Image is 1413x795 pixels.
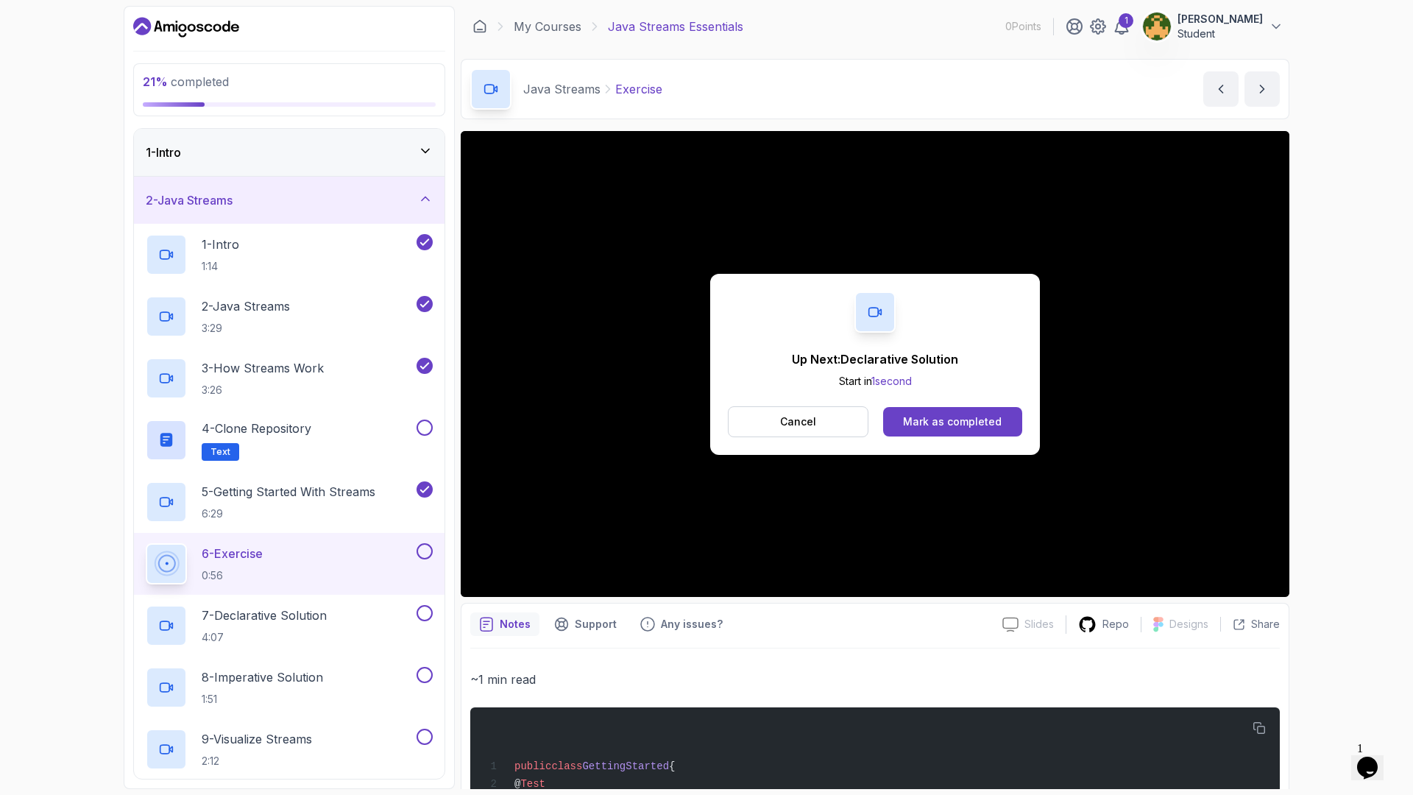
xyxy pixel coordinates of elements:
button: 4-Clone RepositoryText [146,420,433,461]
p: 3:26 [202,383,324,397]
span: 21 % [143,74,168,89]
p: 2:12 [202,754,312,768]
p: Up Next: Declarative Solution [792,350,958,368]
p: 1 - Intro [202,236,239,253]
button: Share [1220,617,1280,632]
iframe: chat widget [1351,736,1398,780]
span: public [514,760,551,772]
p: Java Streams [523,80,601,98]
button: Mark as completed [883,407,1022,437]
button: previous content [1203,71,1239,107]
p: 2 - Java Streams [202,297,290,315]
p: 7 - Declarative Solution [202,607,327,624]
p: Exercise [615,80,662,98]
button: 1-Intro [134,129,445,176]
p: 3:29 [202,321,290,336]
span: class [551,760,582,772]
p: Notes [500,617,531,632]
p: 9 - Visualize Streams [202,730,312,748]
button: Cancel [728,406,868,437]
p: 4 - Clone Repository [202,420,311,437]
span: Test [520,778,545,790]
h3: 2 - Java Streams [146,191,233,209]
button: next content [1244,71,1280,107]
p: Designs [1169,617,1208,632]
p: Student [1177,26,1263,41]
iframe: 5 - Exercise [461,131,1289,597]
p: 0:56 [202,568,263,583]
button: 2-Java Streams3:29 [146,296,433,337]
p: ~1 min read [470,669,1280,690]
span: Text [210,446,230,458]
button: notes button [470,612,539,636]
p: 1:51 [202,692,323,707]
p: 5 - Getting Started With Streams [202,483,375,501]
button: 5-Getting Started With Streams6:29 [146,481,433,523]
p: Share [1251,617,1280,632]
p: Any issues? [661,617,723,632]
button: 6-Exercise0:56 [146,543,433,584]
button: 3-How Streams Work3:26 [146,358,433,399]
button: user profile image[PERSON_NAME]Student [1142,12,1283,41]
button: 8-Imperative Solution1:51 [146,667,433,708]
a: My Courses [514,18,581,35]
button: 1-Intro1:14 [146,234,433,275]
button: Support button [545,612,626,636]
p: Java Streams Essentials [608,18,743,35]
span: { [669,760,675,772]
span: 1 second [871,375,912,387]
button: 9-Visualize Streams2:12 [146,729,433,770]
h3: 1 - Intro [146,144,181,161]
p: Repo [1102,617,1129,632]
span: GettingStarted [582,760,669,772]
p: 6 - Exercise [202,545,263,562]
p: 4:07 [202,630,327,645]
p: 6:29 [202,506,375,521]
a: 1 [1113,18,1130,35]
button: Feedback button [631,612,732,636]
p: [PERSON_NAME] [1177,12,1263,26]
a: Repo [1066,615,1141,634]
div: 1 [1119,13,1133,28]
p: Start in [792,374,958,389]
div: Mark as completed [903,414,1002,429]
p: 8 - Imperative Solution [202,668,323,686]
p: Cancel [780,414,816,429]
button: 2-Java Streams [134,177,445,224]
a: Dashboard [472,19,487,34]
p: 0 Points [1005,19,1041,34]
p: Support [575,617,617,632]
p: Slides [1024,617,1054,632]
img: user profile image [1143,13,1171,40]
a: Dashboard [133,15,239,39]
p: 1:14 [202,259,239,274]
span: completed [143,74,229,89]
span: @ [514,778,520,790]
p: 3 - How Streams Work [202,359,324,377]
button: 7-Declarative Solution4:07 [146,605,433,646]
